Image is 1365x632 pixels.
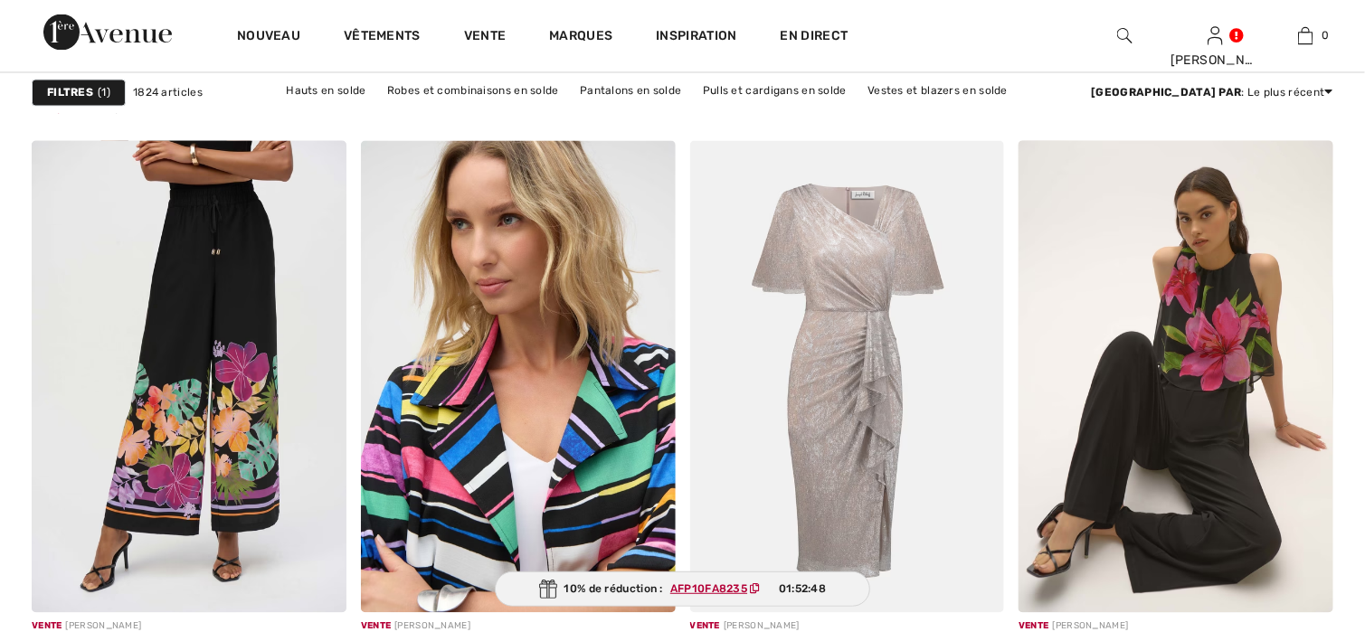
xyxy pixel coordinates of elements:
[549,29,612,44] font: Marques
[32,103,80,116] font: 209 $ CA
[47,87,93,99] font: Filtres
[394,621,470,632] font: [PERSON_NAME]
[311,578,327,594] img: plus_v2.svg
[539,580,557,599] img: Gift.svg
[969,578,985,594] img: plus_v2.svg
[564,582,663,595] font: 10% de réduction :
[133,87,203,99] font: 1824 articles
[387,85,559,98] font: Robes et combinaisons en solde
[580,85,681,98] font: Pantalons en solde
[571,80,690,103] a: Pantalons en solde
[1117,25,1133,47] img: rechercher sur le site
[858,80,1017,103] a: Vestes et blazers en solde
[277,80,374,103] a: Hauts en solde
[1261,25,1350,47] a: 0
[361,621,392,632] font: Vente
[1322,30,1330,42] font: 0
[690,621,721,632] font: Vente
[1298,578,1314,594] img: plus_v2.svg
[779,582,826,595] font: 01:52:48
[32,621,62,632] font: Vente
[703,85,847,98] font: Pulls et cardigans en solde
[1171,53,1276,69] font: [PERSON_NAME]
[32,141,346,613] img: Pantalon palazzo fleuri avec cordon de serrage, modèle 252217. Noir/Multicolore
[724,621,800,632] font: [PERSON_NAME]
[43,14,172,51] img: 1ère Avenue
[867,85,1008,98] font: Vestes et blazers en solde
[344,29,421,44] font: Vêtements
[311,161,327,175] img: heart_black_full.svg
[237,29,300,44] font: Nouveau
[670,582,747,595] font: AFP10FA8235
[1208,27,1223,44] a: Se connecter
[969,161,985,175] img: heart_black_full.svg
[1208,25,1223,47] img: Mes informations
[464,29,507,44] font: Vente
[1019,621,1049,632] font: Vente
[1242,87,1325,99] font: : Le plus récent
[90,103,120,116] font: 299 $
[344,29,421,48] a: Vêtements
[464,29,507,48] a: Vente
[237,29,300,48] a: Nouveau
[1298,161,1314,175] img: heart_black_full.svg
[1298,25,1313,47] img: Mon sac
[656,29,736,44] font: Inspiration
[1053,621,1129,632] font: [PERSON_NAME]
[361,141,676,613] a: Blazer rayé à manches bouffantes, modèle 252215. Noir/Multicolore
[1092,87,1242,99] font: [GEOGRAPHIC_DATA] par
[781,29,848,44] font: En direct
[690,141,1005,613] img: Robe portefeuille formelle à col en V, modèle 252706X. Quartz/argent
[781,27,848,46] a: En direct
[1019,141,1333,613] img: Combinaison fleurie sans manches, modèle 252704. Noir/Multicolore
[66,621,142,632] font: [PERSON_NAME]
[640,161,657,175] img: heart_black_full.svg
[101,87,106,99] font: 1
[286,85,365,98] font: Hauts en solde
[378,80,568,103] a: Robes et combinaisons en solde
[694,80,856,103] a: Pulls et cardigans en solde
[549,29,612,48] a: Marques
